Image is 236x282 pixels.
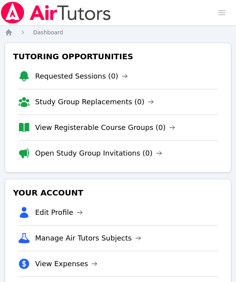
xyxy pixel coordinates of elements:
[35,207,83,218] a: Edit Profile
[35,148,162,159] a: Open Study Group Invitations (0)
[33,28,63,36] a: Dashboard
[11,49,225,64] h3: Tutoring Opportunities
[35,96,154,107] a: Study Group Replacements (0)
[35,258,97,269] a: View Expenses
[35,233,141,244] a: Manage Air Tutors Subjects
[11,186,225,200] h3: Your Account
[35,122,175,133] a: View Registerable Course Groups (0)
[5,28,231,36] nav: Breadcrumb
[35,71,128,82] a: Requested Sessions (0)
[33,29,63,36] span: Dashboard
